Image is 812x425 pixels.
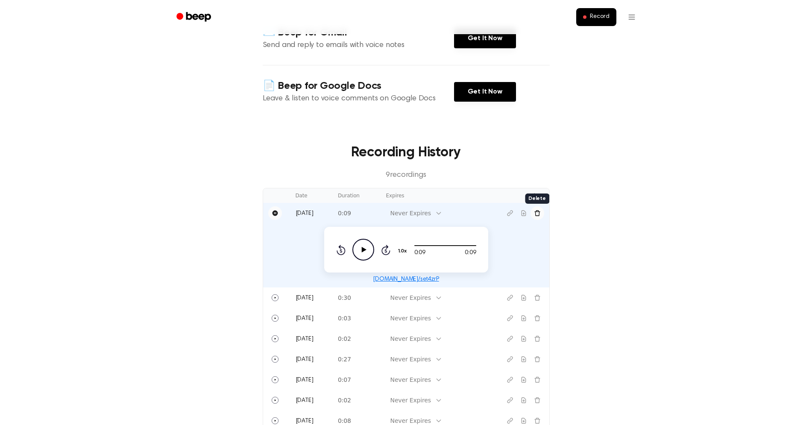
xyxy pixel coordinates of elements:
[503,352,517,366] button: Copy link
[296,377,314,383] span: [DATE]
[296,418,314,424] span: [DATE]
[296,336,314,342] span: [DATE]
[333,349,381,369] td: 0:27
[517,332,531,346] button: Download recording
[296,398,314,404] span: [DATE]
[517,373,531,387] button: Download recording
[268,332,282,346] button: Play
[333,328,381,349] td: 0:02
[503,206,517,220] button: Copy link
[268,352,282,366] button: Play
[268,393,282,407] button: Play
[373,276,439,282] a: [DOMAIN_NAME]/set4zrP
[296,316,314,322] span: [DATE]
[296,295,314,301] span: [DATE]
[503,332,517,346] button: Copy link
[454,82,516,102] a: Get It Now
[397,244,410,258] button: 1.0x
[531,206,544,220] button: Delete recording
[263,40,454,51] p: Send and reply to emails with voice notes
[531,291,544,305] button: Delete recording
[390,396,431,405] div: Never Expires
[503,393,517,407] button: Copy link
[333,188,381,203] th: Duration
[590,13,609,21] span: Record
[390,375,431,384] div: Never Expires
[414,249,425,258] span: 0:09
[390,209,431,218] div: Never Expires
[503,291,517,305] button: Copy link
[390,334,431,343] div: Never Expires
[333,369,381,390] td: 0:07
[263,79,454,93] h4: 📄 Beep for Google Docs
[517,206,531,220] button: Download recording
[517,393,531,407] button: Download recording
[268,291,282,305] button: Play
[276,170,536,181] p: 9 recording s
[576,8,616,26] button: Record
[481,188,549,203] th: Actions
[333,308,381,328] td: 0:03
[531,311,544,325] button: Delete recording
[517,291,531,305] button: Download recording
[170,9,219,26] a: Beep
[268,373,282,387] button: Play
[531,393,544,407] button: Delete recording
[263,93,454,105] p: Leave & listen to voice comments on Google Docs
[517,352,531,366] button: Download recording
[517,311,531,325] button: Download recording
[296,357,314,363] span: [DATE]
[333,203,381,223] td: 0:09
[333,390,381,410] td: 0:02
[290,188,333,203] th: Date
[390,314,431,323] div: Never Expires
[621,7,642,27] button: Open menu
[503,311,517,325] button: Copy link
[390,293,431,302] div: Never Expires
[276,142,536,163] h3: Recording History
[465,249,476,258] span: 0:09
[268,206,282,220] button: Pause
[531,373,544,387] button: Delete recording
[268,311,282,325] button: Play
[503,373,517,387] button: Copy link
[531,332,544,346] button: Delete recording
[531,352,544,366] button: Delete recording
[296,211,314,217] span: [DATE]
[454,29,516,48] a: Get It Now
[333,287,381,308] td: 0:30
[381,188,481,203] th: Expires
[390,355,431,364] div: Never Expires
